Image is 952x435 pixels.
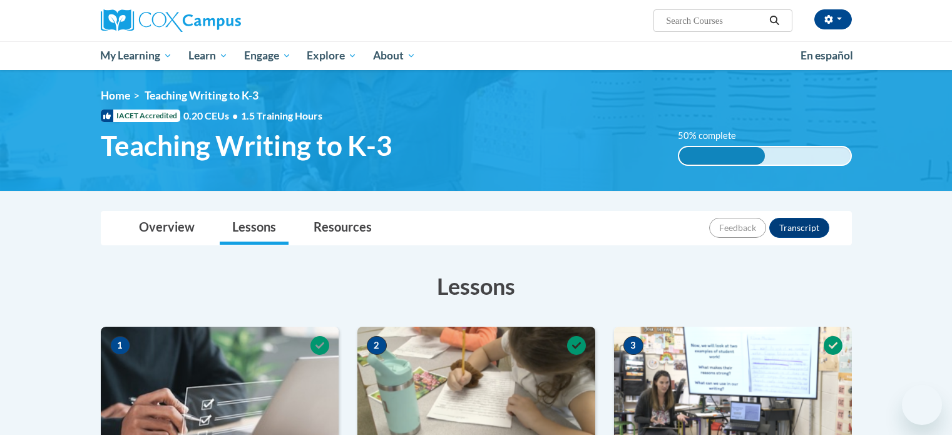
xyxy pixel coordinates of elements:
[110,336,130,355] span: 1
[373,48,416,63] span: About
[367,336,387,355] span: 2
[678,129,750,143] label: 50% complete
[101,9,241,32] img: Cox Campus
[232,110,238,121] span: •
[241,110,322,121] span: 1.5 Training Hours
[814,9,852,29] button: Account Settings
[801,49,853,62] span: En español
[301,212,384,245] a: Resources
[299,41,365,70] a: Explore
[665,13,765,28] input: Search Courses
[101,110,180,122] span: IACET Accredited
[307,48,357,63] span: Explore
[365,41,424,70] a: About
[145,89,258,102] span: Teaching Writing to K-3
[709,218,766,238] button: Feedback
[100,48,172,63] span: My Learning
[792,43,861,69] a: En español
[101,9,339,32] a: Cox Campus
[679,147,765,165] div: 50% complete
[101,270,852,302] h3: Lessons
[236,41,299,70] a: Engage
[188,48,228,63] span: Learn
[101,129,392,162] span: Teaching Writing to K-3
[93,41,181,70] a: My Learning
[183,109,241,123] span: 0.20 CEUs
[220,212,289,245] a: Lessons
[180,41,236,70] a: Learn
[244,48,291,63] span: Engage
[902,385,942,425] iframe: Button to launch messaging window
[623,336,643,355] span: 3
[82,41,871,70] div: Main menu
[126,212,207,245] a: Overview
[765,13,784,28] button: Search
[101,89,130,102] a: Home
[769,218,829,238] button: Transcript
